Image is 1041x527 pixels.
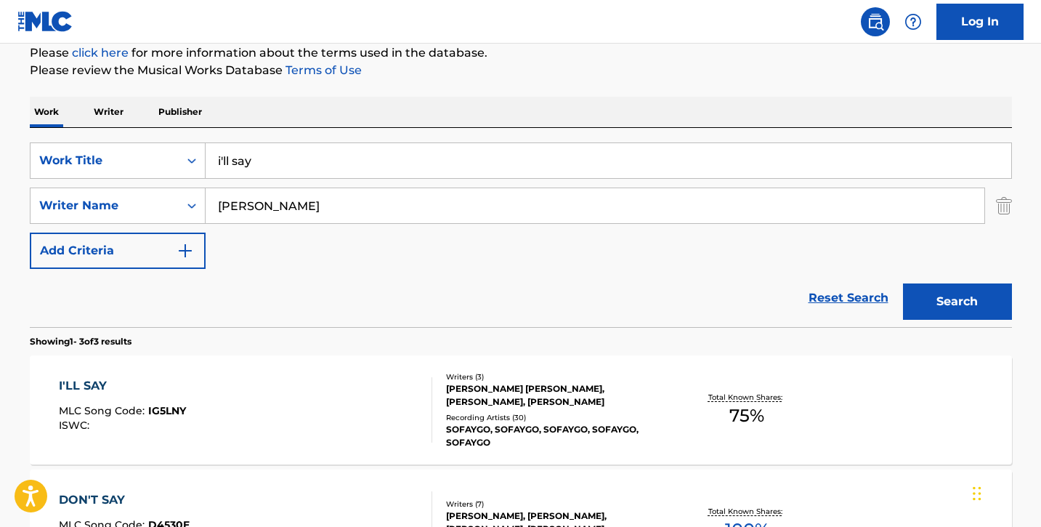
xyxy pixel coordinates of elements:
div: I'LL SAY [59,377,186,395]
a: I'LL SAYMLC Song Code:IG5LNYISWC:Writers (3)[PERSON_NAME] [PERSON_NAME], [PERSON_NAME], [PERSON_N... [30,355,1012,464]
div: [PERSON_NAME] [PERSON_NAME], [PERSON_NAME], [PERSON_NAME] [446,382,665,409]
span: MLC Song Code : [59,404,148,417]
p: Please for more information about the terms used in the database. [30,44,1012,62]
div: Writers ( 7 ) [446,499,665,510]
img: MLC Logo [17,11,73,32]
span: IG5LNY [148,404,186,417]
form: Search Form [30,142,1012,327]
div: Writers ( 3 ) [446,371,665,382]
div: Work Title [39,152,170,169]
span: 75 % [729,403,764,429]
p: Writer [89,97,128,127]
span: ISWC : [59,419,93,432]
a: Log In [936,4,1024,40]
p: Total Known Shares: [708,506,786,517]
button: Add Criteria [30,233,206,269]
img: 9d2ae6d4665cec9f34b9.svg [177,242,194,260]
div: DON'T SAY [59,491,190,509]
div: Drag [973,472,981,515]
div: Writer Name [39,197,170,214]
p: Showing 1 - 3 of 3 results [30,335,131,348]
button: Search [903,283,1012,320]
img: Delete Criterion [996,188,1012,224]
img: search [867,13,884,31]
div: Help [899,7,928,36]
a: Reset Search [801,282,896,314]
a: click here [72,46,129,60]
p: Total Known Shares: [708,392,786,403]
p: Publisher [154,97,206,127]
p: Please review the Musical Works Database [30,62,1012,79]
div: Recording Artists ( 30 ) [446,412,665,423]
img: help [904,13,922,31]
p: Work [30,97,63,127]
iframe: Chat Widget [968,457,1041,527]
a: Terms of Use [283,63,362,77]
a: Public Search [861,7,890,36]
div: SOFAYGO, SOFAYGO, SOFAYGO, SOFAYGO, SOFAYGO [446,423,665,449]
